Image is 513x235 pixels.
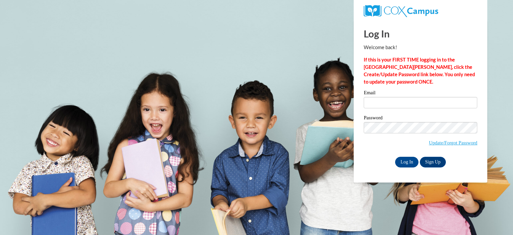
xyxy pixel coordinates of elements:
[364,57,475,85] strong: If this is your FIRST TIME logging in to the [GEOGRAPHIC_DATA][PERSON_NAME], click the Create/Upd...
[420,157,446,167] a: Sign Up
[364,44,477,51] p: Welcome back!
[429,140,477,145] a: Update/Forgot Password
[364,115,477,122] label: Password
[364,90,477,97] label: Email
[364,27,477,40] h1: Log In
[364,8,438,13] a: COX Campus
[364,5,438,17] img: COX Campus
[395,157,418,167] input: Log In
